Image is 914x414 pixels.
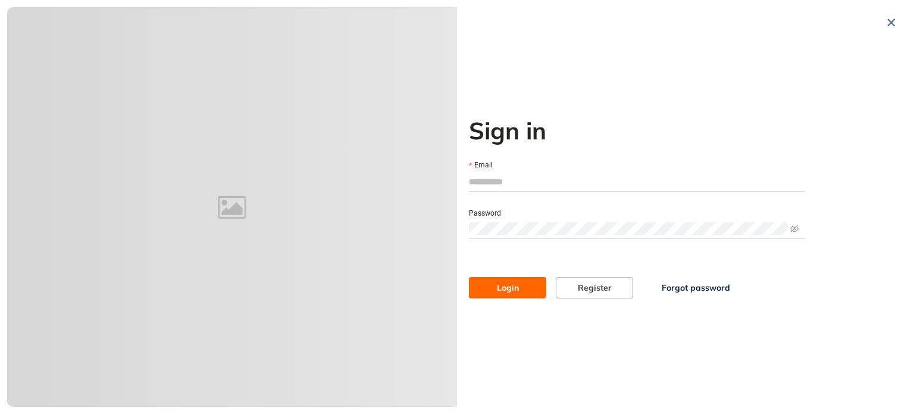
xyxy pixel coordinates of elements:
span: Register [578,281,612,294]
span: Login [497,281,519,294]
span: Forgot password [662,281,730,294]
label: Password [469,208,501,219]
button: Forgot password [643,277,749,298]
span: eye-invisible [790,225,799,233]
input: Password [469,222,788,235]
label: Email [469,160,493,171]
input: Email [469,173,805,191]
h2: Sign in [469,116,805,145]
button: Register [556,277,633,298]
button: Login [469,277,546,298]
